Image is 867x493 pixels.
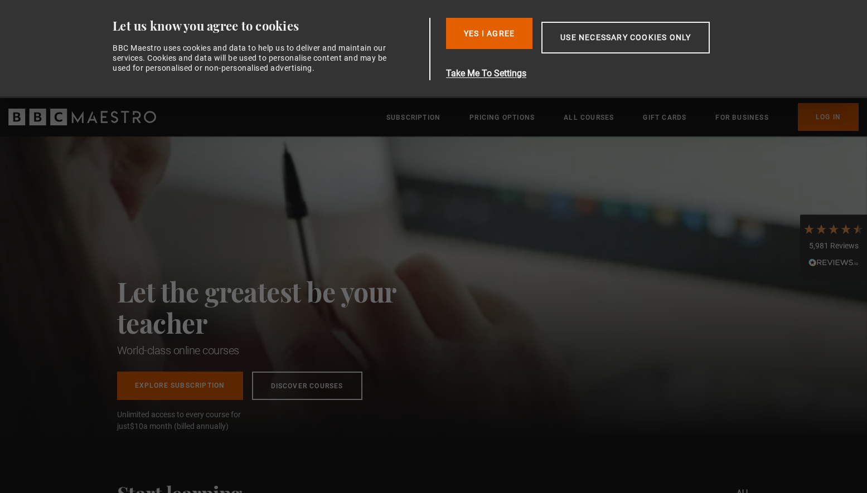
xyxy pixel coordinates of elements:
[113,18,425,34] div: Let us know you agree to cookies
[8,109,156,125] svg: BBC Maestro
[252,372,362,400] a: Discover Courses
[798,103,859,131] a: Log In
[386,112,440,123] a: Subscription
[808,258,859,266] img: REVIEWS.io
[130,422,143,431] span: $10
[469,112,535,123] a: Pricing Options
[117,276,446,338] h2: Let the greatest be your teacher
[117,343,446,358] h1: World-class online courses
[117,409,268,432] span: Unlimited access to every course for just a month (billed annually)
[715,112,768,123] a: For business
[386,103,859,131] nav: Primary
[541,22,710,53] button: Use necessary cookies only
[446,18,532,49] button: Yes I Agree
[446,67,763,80] button: Take Me To Settings
[803,223,864,235] div: 4.7 Stars
[800,214,867,279] div: 5,981 ReviewsRead All Reviews
[117,372,243,400] a: Explore Subscription
[643,112,686,123] a: Gift Cards
[564,112,614,123] a: All Courses
[803,241,864,252] div: 5,981 Reviews
[803,257,864,270] div: Read All Reviews
[113,43,394,74] div: BBC Maestro uses cookies and data to help us to deliver and maintain our services. Cookies and da...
